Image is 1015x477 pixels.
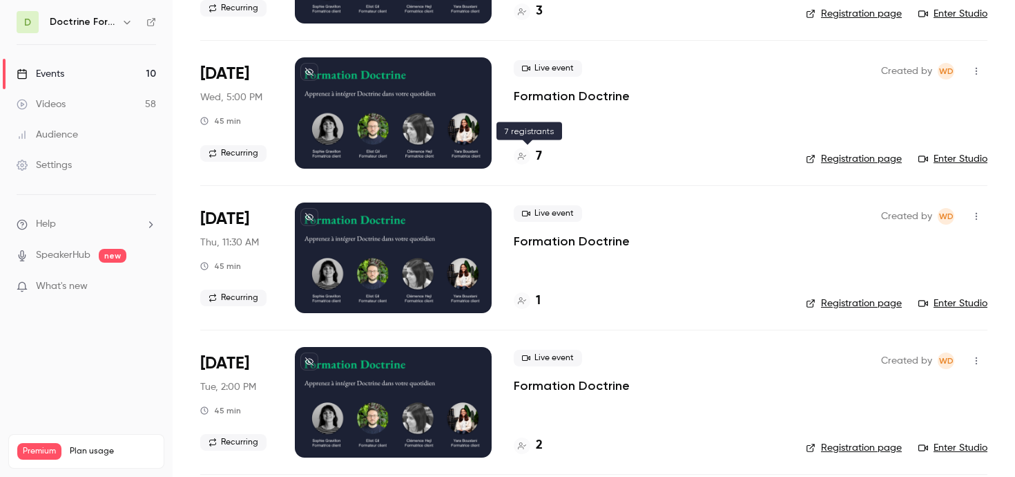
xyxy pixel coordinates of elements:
[514,2,543,21] a: 3
[17,443,61,460] span: Premium
[200,405,241,416] div: 45 min
[938,63,954,79] span: Webinar Doctrine
[514,233,630,250] a: Formation Doctrine
[514,377,630,394] a: Formation Doctrine
[200,203,273,313] div: Sep 11 Thu, 11:30 AM (Europe/Paris)
[918,441,987,455] a: Enter Studio
[200,347,273,458] div: Sep 16 Tue, 2:00 PM (Europe/Paris)
[536,2,543,21] h4: 3
[514,350,582,366] span: Live event
[200,261,241,272] div: 45 min
[36,248,90,263] a: SpeakerHub
[17,217,156,232] li: help-dropdown-opener
[17,67,64,81] div: Events
[36,217,56,232] span: Help
[514,205,582,222] span: Live event
[70,446,155,457] span: Plan usage
[200,353,249,375] span: [DATE]
[939,208,954,225] span: WD
[200,208,249,230] span: [DATE]
[514,147,542,166] a: 7
[514,436,543,455] a: 2
[806,152,902,166] a: Registration page
[938,353,954,369] span: Webinar Doctrine
[36,279,88,294] span: What's new
[514,88,630,104] a: Formation Doctrine
[139,281,156,293] iframe: Noticeable Trigger
[17,158,72,172] div: Settings
[200,236,259,250] span: Thu, 11:30 AM
[200,115,241,127] div: 45 min
[881,208,932,225] span: Created by
[536,292,541,310] h4: 1
[200,91,262,104] span: Wed, 5:00 PM
[536,147,542,166] h4: 7
[881,353,932,369] span: Created by
[918,297,987,310] a: Enter Studio
[24,15,31,30] span: D
[200,434,267,451] span: Recurring
[200,145,267,162] span: Recurring
[939,353,954,369] span: WD
[806,441,902,455] a: Registration page
[200,57,273,168] div: Sep 10 Wed, 5:00 PM (Europe/Paris)
[200,290,267,306] span: Recurring
[200,380,256,394] span: Tue, 2:00 PM
[881,63,932,79] span: Created by
[536,436,543,455] h4: 2
[939,63,954,79] span: WD
[17,97,66,111] div: Videos
[806,297,902,310] a: Registration page
[514,292,541,310] a: 1
[200,63,249,85] span: [DATE]
[514,60,582,77] span: Live event
[918,152,987,166] a: Enter Studio
[938,208,954,225] span: Webinar Doctrine
[806,7,902,21] a: Registration page
[50,15,116,29] h6: Doctrine Formation Corporate
[918,7,987,21] a: Enter Studio
[99,249,126,263] span: new
[17,128,78,142] div: Audience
